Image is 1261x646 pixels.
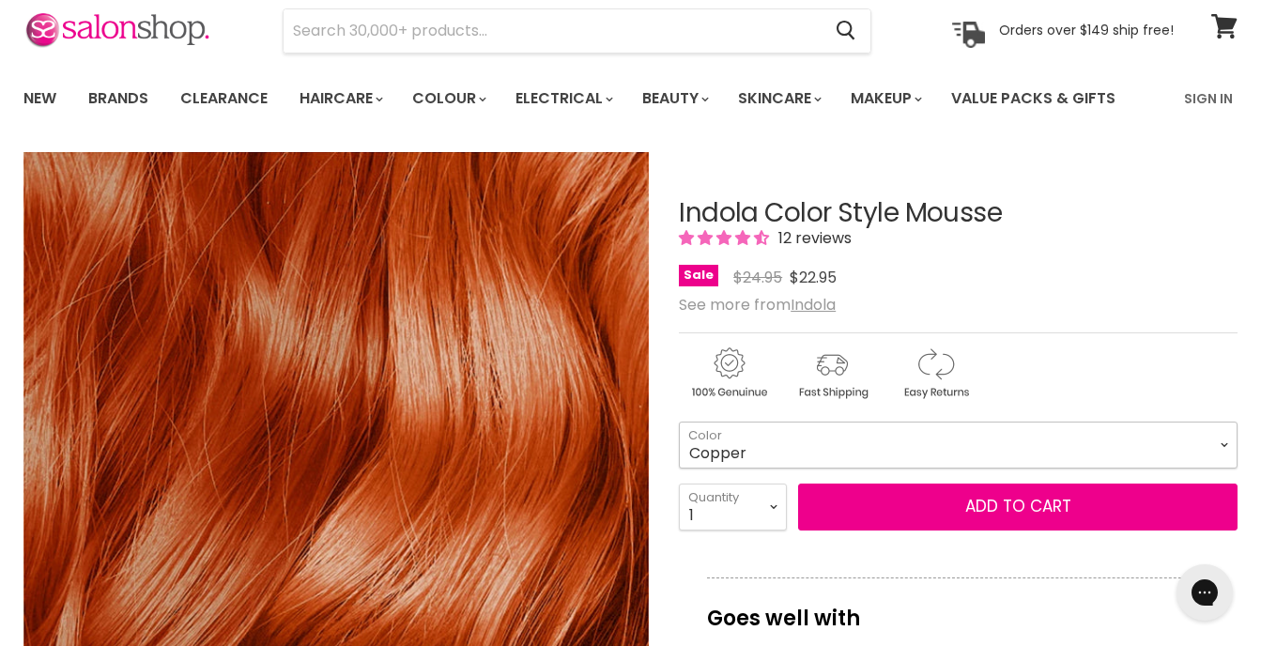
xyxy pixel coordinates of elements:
a: Value Packs & Gifts [937,79,1130,118]
a: Colour [398,79,498,118]
a: Electrical [501,79,624,118]
span: 12 reviews [773,227,852,249]
a: Beauty [628,79,720,118]
img: returns.gif [885,345,985,402]
a: Clearance [166,79,282,118]
span: $24.95 [733,267,782,288]
a: Haircare [285,79,394,118]
span: 4.33 stars [679,227,773,249]
button: Add to cart [798,484,1238,531]
img: shipping.gif [782,345,882,402]
ul: Main menu [9,71,1151,126]
a: Sign In [1173,79,1244,118]
span: Sale [679,265,718,286]
a: Brands [74,79,162,118]
a: New [9,79,70,118]
p: Goes well with [707,577,1209,639]
a: Indola [791,294,836,315]
a: Makeup [837,79,933,118]
iframe: Gorgias live chat messenger [1167,558,1242,627]
span: See more from [679,294,836,315]
button: Search [821,9,870,53]
input: Search [284,9,821,53]
select: Quantity [679,484,787,531]
p: Orders over $149 ship free! [999,22,1174,38]
img: genuine.gif [679,345,778,402]
form: Product [283,8,871,54]
h1: Indola Color Style Mousse [679,199,1238,228]
a: Skincare [724,79,833,118]
span: $22.95 [790,267,837,288]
